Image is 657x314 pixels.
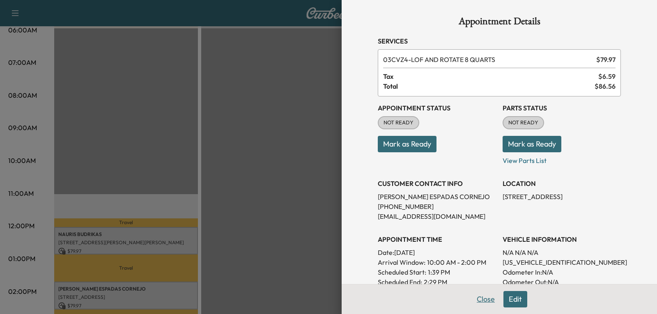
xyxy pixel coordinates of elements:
[378,192,496,202] p: [PERSON_NAME] ESPADAS CORNEJO
[503,192,621,202] p: [STREET_ADDRESS]
[503,267,621,277] p: Odometer In: N/A
[471,291,500,307] button: Close
[503,248,621,257] p: N/A N/A N/A
[427,257,486,267] span: 10:00 AM - 2:00 PM
[378,16,621,30] h1: Appointment Details
[378,103,496,113] h3: Appointment Status
[378,234,496,244] h3: APPOINTMENT TIME
[503,234,621,244] h3: VEHICLE INFORMATION
[503,257,621,267] p: [US_VEHICLE_IDENTIFICATION_NUMBER]
[428,267,450,277] p: 1:39 PM
[503,179,621,188] h3: LOCATION
[378,267,426,277] p: Scheduled Start:
[598,71,616,81] span: $ 6.59
[378,136,436,152] button: Mark as Ready
[383,81,595,91] span: Total
[503,152,621,165] p: View Parts List
[503,119,543,127] span: NOT READY
[383,71,598,81] span: Tax
[378,202,496,211] p: [PHONE_NUMBER]
[596,55,616,64] span: $ 79.97
[378,211,496,221] p: [EMAIL_ADDRESS][DOMAIN_NAME]
[503,291,527,307] button: Edit
[378,277,422,287] p: Scheduled End:
[378,36,621,46] h3: Services
[424,277,447,287] p: 2:29 PM
[378,179,496,188] h3: CUSTOMER CONTACT INFO
[383,55,593,64] span: LOF AND ROTATE 8 QUARTS
[503,277,621,287] p: Odometer Out: N/A
[503,136,561,152] button: Mark as Ready
[595,81,616,91] span: $ 86.56
[503,103,621,113] h3: Parts Status
[379,119,418,127] span: NOT READY
[378,248,496,257] p: Date: [DATE]
[378,257,496,267] p: Arrival Window:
